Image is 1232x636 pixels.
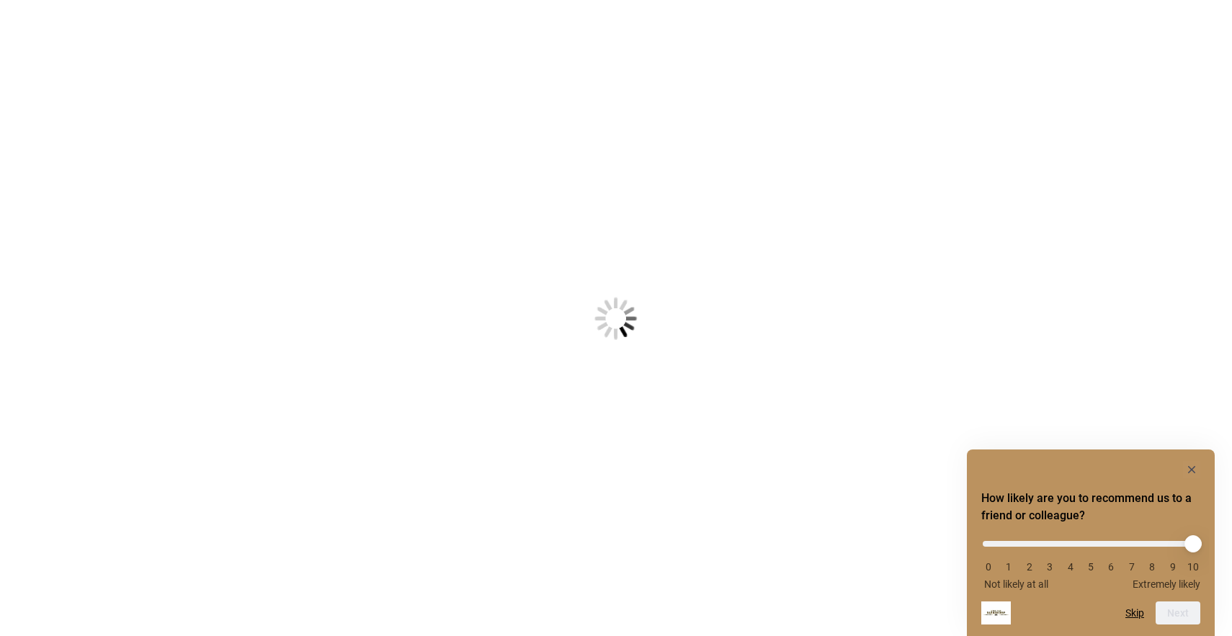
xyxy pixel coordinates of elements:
li: 7 [1125,561,1139,573]
img: Loading [524,226,708,411]
li: 6 [1104,561,1118,573]
li: 10 [1186,561,1200,573]
li: 9 [1166,561,1180,573]
li: 5 [1084,561,1098,573]
button: Skip [1125,607,1144,619]
div: How likely are you to recommend us to a friend or colleague? Select an option from 0 to 10, with ... [981,461,1200,624]
div: How likely are you to recommend us to a friend or colleague? Select an option from 0 to 10, with ... [981,530,1200,590]
li: 3 [1043,561,1057,573]
button: Hide survey [1183,461,1200,478]
span: Not likely at all [984,578,1048,590]
button: Next question [1156,601,1200,624]
span: Extremely likely [1133,578,1200,590]
li: 2 [1022,561,1037,573]
li: 0 [981,561,996,573]
li: 8 [1145,561,1159,573]
li: 4 [1063,561,1078,573]
li: 1 [1001,561,1016,573]
h2: How likely are you to recommend us to a friend or colleague? Select an option from 0 to 10, with ... [981,490,1200,524]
